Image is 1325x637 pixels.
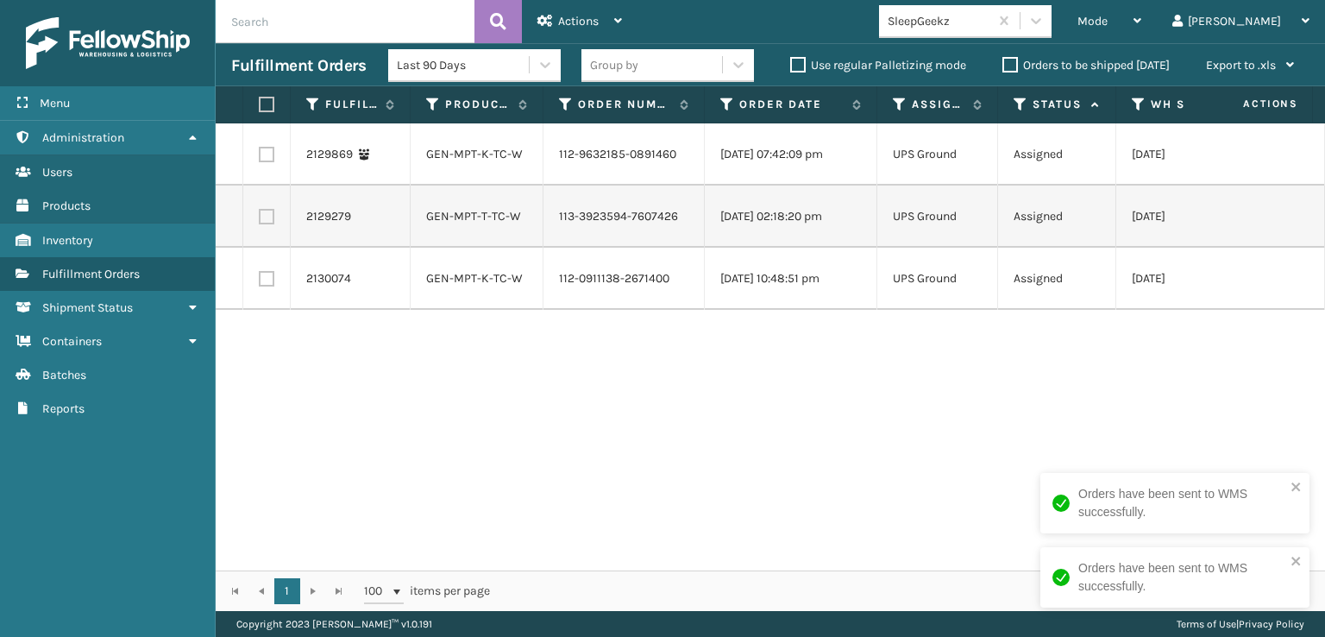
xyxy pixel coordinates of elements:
span: Batches [42,368,86,382]
button: close [1290,480,1303,496]
p: Copyright 2023 [PERSON_NAME]™ v 1.0.191 [236,611,432,637]
label: Product SKU [445,97,510,112]
label: Status [1033,97,1083,112]
label: Orders to be shipped [DATE] [1002,58,1170,73]
a: 1 [274,578,300,604]
td: [DATE] 02:18:20 pm [705,186,877,248]
span: Mode [1077,14,1108,28]
td: UPS Ground [877,248,998,310]
span: Reports [42,401,85,416]
span: Export to .xls [1206,58,1276,73]
td: 112-9632185-0891460 [543,123,705,186]
td: [DATE] [1116,248,1289,310]
a: GEN-MPT-K-TC-W [426,147,523,161]
span: 100 [364,583,390,600]
td: Assigned [998,186,1116,248]
span: items per page [364,578,490,604]
a: 2129869 [306,146,353,163]
span: Actions [1189,90,1309,118]
td: [DATE] 07:42:09 pm [705,123,877,186]
label: WH Ship By Date [1151,97,1255,112]
td: 113-3923594-7607426 [543,186,705,248]
label: Order Number [578,97,671,112]
a: GEN-MPT-T-TC-W [426,209,521,224]
button: close [1290,554,1303,571]
label: Assigned Carrier Service [912,97,964,112]
label: Order Date [739,97,844,112]
div: Orders have been sent to WMS successfully. [1078,485,1285,521]
td: UPS Ground [877,123,998,186]
h3: Fulfillment Orders [231,55,366,76]
a: 2130074 [306,270,351,287]
span: Containers [42,334,102,349]
td: 112-0911138-2671400 [543,248,705,310]
td: Assigned [998,248,1116,310]
label: Fulfillment Order Id [325,97,377,112]
td: [DATE] [1116,123,1289,186]
a: GEN-MPT-K-TC-W [426,271,523,286]
span: Users [42,165,72,180]
td: UPS Ground [877,186,998,248]
span: Menu [40,96,70,110]
img: logo [26,17,190,69]
span: Shipment Status [42,300,133,315]
span: Actions [558,14,599,28]
span: Fulfillment Orders [42,267,140,281]
td: Assigned [998,123,1116,186]
div: Orders have been sent to WMS successfully. [1078,559,1285,596]
label: Use regular Palletizing mode [790,58,966,73]
div: 1 - 3 of 3 items [514,583,1306,600]
td: [DATE] 10:48:51 pm [705,248,877,310]
div: Group by [590,56,638,74]
span: Inventory [42,233,93,248]
div: SleepGeekz [888,12,990,30]
div: Last 90 Days [397,56,531,74]
a: 2129279 [306,208,351,225]
td: [DATE] [1116,186,1289,248]
span: Products [42,199,91,213]
span: Administration [42,130,124,145]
